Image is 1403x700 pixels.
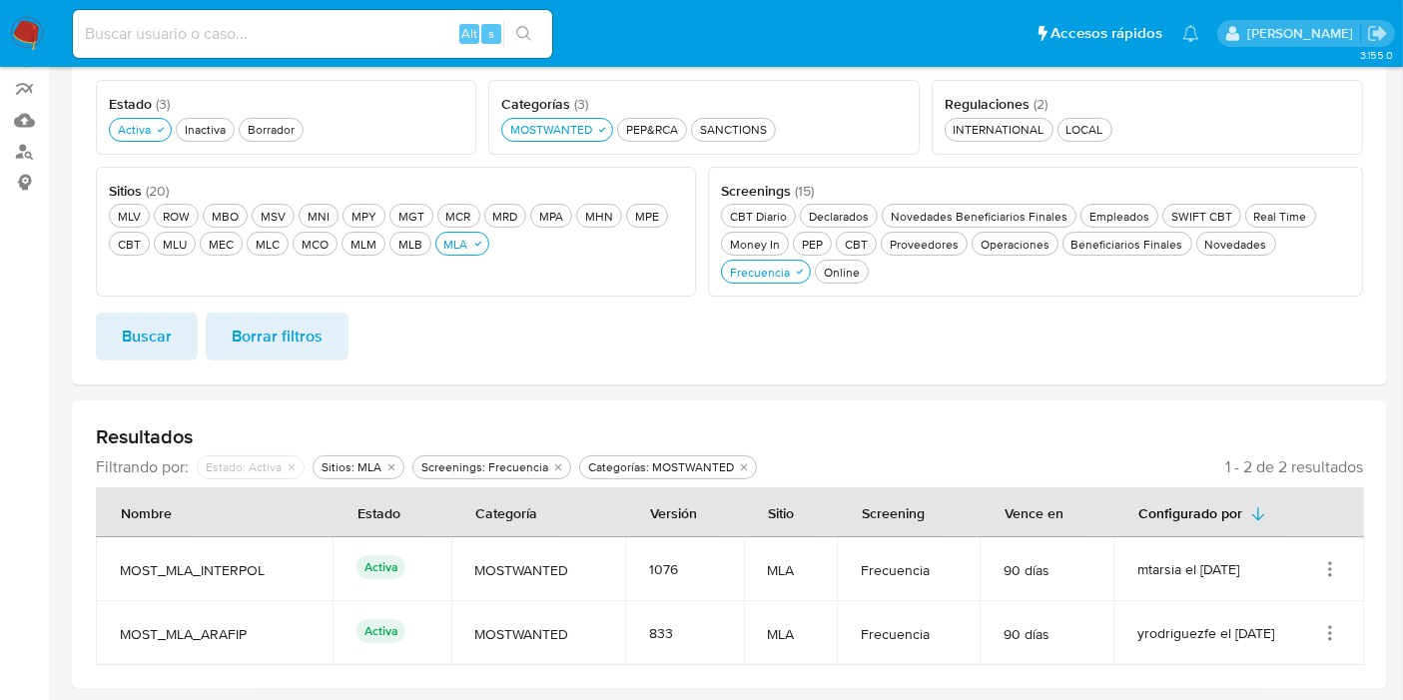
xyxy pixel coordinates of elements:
[461,24,477,43] span: Alt
[1051,23,1162,44] span: Accesos rápidos
[1182,25,1199,42] a: Notificaciones
[73,21,552,47] input: Buscar usuario o caso...
[1367,23,1388,44] a: Salir
[503,20,544,48] button: search-icon
[1360,47,1393,63] span: 3.155.0
[488,24,494,43] span: s
[1247,24,1360,43] p: igor.oliveirabrito@mercadolibre.com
